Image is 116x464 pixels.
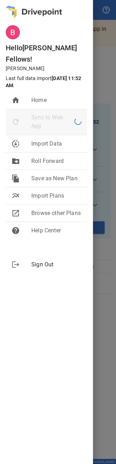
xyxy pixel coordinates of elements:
[31,174,81,182] span: Save as New Plan
[31,226,81,234] span: Help Center
[31,209,81,217] span: Browse other Plans
[6,6,62,18] img: logo
[31,139,81,148] span: Import Data
[11,209,20,217] span: open_in_new
[11,139,20,148] span: downloading
[6,25,20,39] img: ACg8ocJhe01abMxM_9UMjFAkZa-qYwOSvP9xJaVxURDB55cOFN8otQ=s96-c
[31,157,81,165] span: Roll Forward
[6,65,93,72] p: [PERSON_NAME]
[31,113,74,130] span: Sync to Web App
[11,260,20,268] span: logout
[11,96,20,104] span: home
[31,191,81,200] span: Import Plans
[11,118,20,126] span: refresh
[11,174,20,182] span: file_copy
[11,226,20,234] span: help
[6,75,90,89] p: Last full data import .
[11,157,20,165] span: drive_file_move
[11,191,20,200] span: multiline_chart
[31,260,81,268] span: Sign Out
[31,96,81,104] span: Home
[6,42,93,65] h6: Hello [PERSON_NAME] Fellows !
